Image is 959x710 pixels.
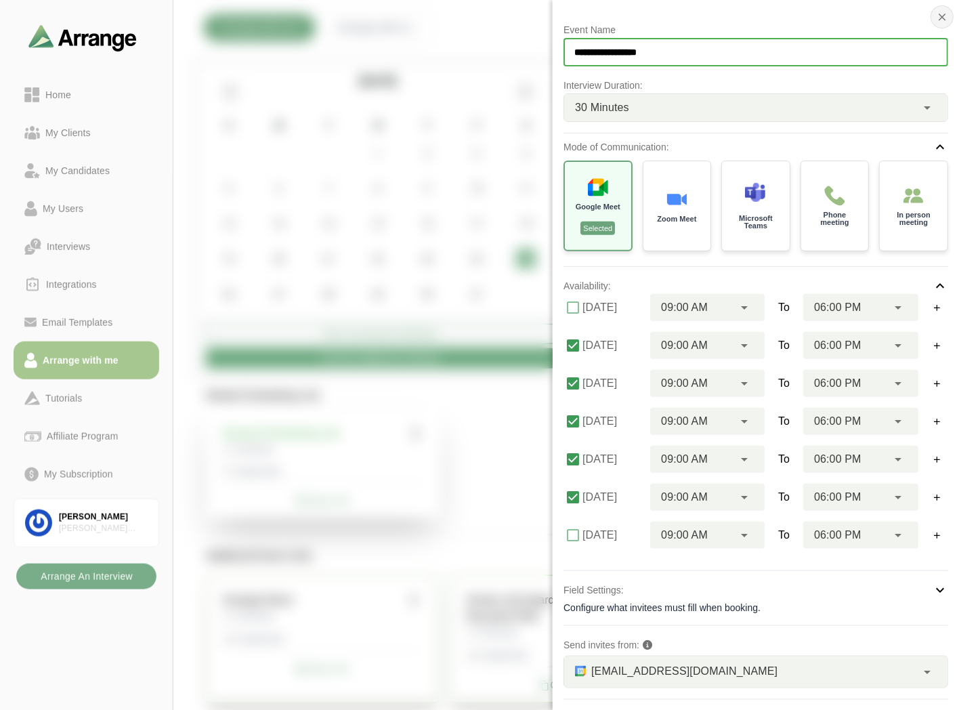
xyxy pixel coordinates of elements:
a: My Clients [14,114,159,152]
div: Integrations [41,276,102,293]
p: Event Name [563,22,948,38]
span: 09:00 AM [661,526,708,544]
span: To [778,527,790,543]
img: GOOGLE [575,666,586,677]
a: [PERSON_NAME][PERSON_NAME] Associates [14,499,159,547]
div: Interviews [41,238,95,255]
span: To [778,413,790,430]
span: 06:00 PM [814,299,861,316]
span: 30 Minutes [575,99,629,117]
span: 06:00 PM [814,337,861,354]
span: [EMAIL_ADDRESS][DOMAIN_NAME] [591,663,777,680]
img: Google Meet [588,177,608,197]
img: Microsoft Teams [745,182,765,203]
a: Integrations [14,266,159,304]
a: My Candidates [14,152,159,190]
div: My Users [37,201,89,217]
span: To [778,375,790,392]
p: Selected [580,222,615,235]
p: Field Settings: [563,582,624,598]
div: Home [40,87,77,103]
p: Google Meet [576,203,620,211]
img: arrangeai-name-small-logo.4d2b8aee.svg [28,24,137,51]
b: Arrange An Interview [40,564,133,589]
div: My Clients [40,125,96,141]
div: My Candidates [40,163,115,179]
button: Arrange An Interview [16,564,156,589]
p: Microsoft Teams [733,215,779,230]
span: 09:00 AM [661,413,708,430]
img: Phone meeting [824,186,845,206]
div: [PERSON_NAME] [59,511,148,523]
a: Arrange with me [14,341,159,379]
a: Home [14,76,159,114]
div: My Subscription [39,466,119,482]
span: To [778,337,790,354]
span: To [778,451,790,467]
a: My Subscription [14,455,159,493]
a: Tutorials [14,379,159,417]
span: 09:00 AM [661,488,708,506]
p: Availability: [563,278,611,294]
a: Email Templates [14,304,159,341]
label: [DATE] [582,294,642,321]
div: Configure what invitees must fill when booking. [563,601,948,614]
span: 06:00 PM [814,375,861,392]
div: Arrange with me [37,352,124,369]
div: [PERSON_NAME] Associates [59,523,148,535]
p: In person meeting [891,211,937,226]
span: 09:00 AM [661,337,708,354]
a: Interviews [14,228,159,266]
div: Affiliate Program [41,428,123,444]
label: [DATE] [582,446,642,473]
span: 06:00 PM [814,451,861,468]
label: [DATE] [582,484,642,511]
a: Affiliate Program [14,417,159,455]
p: Send invites from: [563,637,948,653]
span: 09:00 AM [661,451,708,468]
span: 06:00 PM [814,526,861,544]
span: 06:00 PM [814,488,861,506]
label: [DATE] [582,408,642,435]
a: My Users [14,190,159,228]
label: [DATE] [582,370,642,397]
span: 09:00 AM [661,375,708,392]
div: Email Templates [37,314,118,331]
label: [DATE] [582,522,642,549]
img: IIn person [903,186,924,206]
img: Zoom Meet [666,189,687,209]
p: Zoom Meet [657,215,696,223]
label: [DATE] [582,332,642,359]
p: Mode of Communication: [563,139,669,155]
span: To [778,489,790,505]
span: 06:00 PM [814,413,861,430]
div: Tutorials [40,390,87,406]
p: Phone meeting [812,211,858,226]
p: Interview Duration: [563,77,948,93]
span: To [778,299,790,316]
span: 09:00 AM [661,299,708,316]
